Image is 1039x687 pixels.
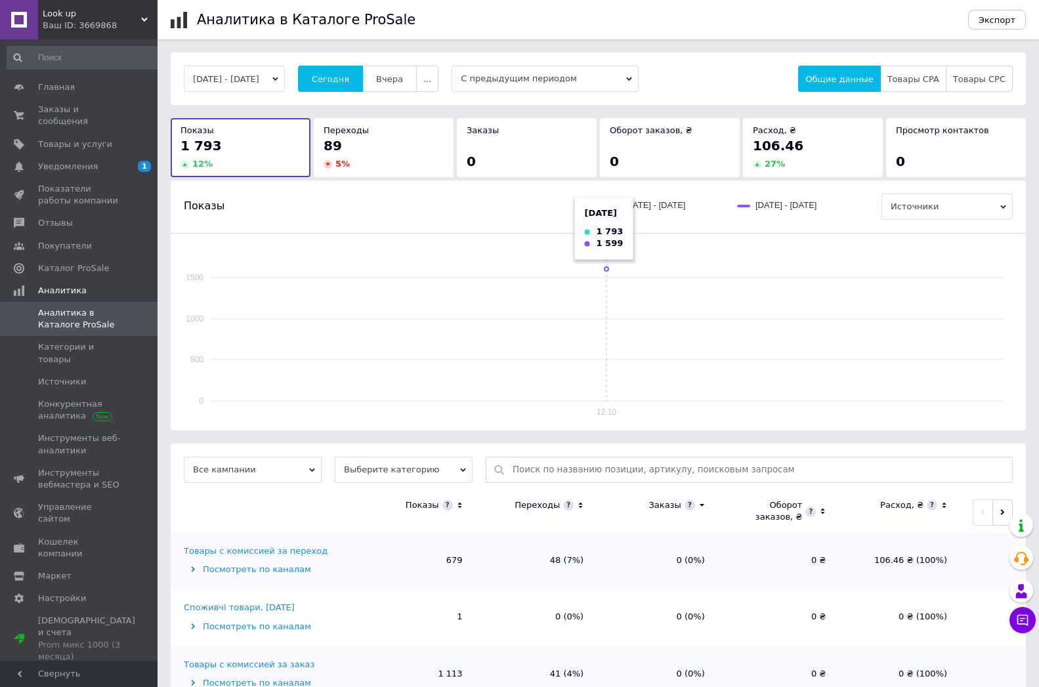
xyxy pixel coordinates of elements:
[138,161,151,172] span: 1
[610,154,619,169] span: 0
[887,74,939,84] span: Товары CPA
[753,138,803,154] span: 106.46
[597,407,616,417] text: 12.10
[839,532,960,589] td: 106.46 ₴ (100%)
[968,10,1026,30] button: Экспорт
[597,532,718,589] td: 0 (0%)
[953,74,1006,84] span: Товары CPC
[38,593,86,604] span: Настройки
[946,66,1013,92] button: Товары CPC
[452,66,639,92] span: С предыдущим периодом
[38,285,87,297] span: Аналитика
[180,125,214,135] span: Показы
[186,314,203,323] text: 1000
[184,564,351,575] div: Посмотреть по каналам
[753,125,796,135] span: Расход, ₴
[1009,607,1036,633] button: Чат с покупателем
[476,532,597,589] td: 48 (7%)
[38,501,121,525] span: Управление сайтом
[476,589,597,645] td: 0 (0%)
[798,66,880,92] button: Общие данные
[416,66,438,92] button: ...
[335,457,473,483] span: Выберите категорию
[362,66,417,92] button: Вчера
[896,125,989,135] span: Просмотр контактов
[38,161,98,173] span: Уведомления
[199,396,203,406] text: 0
[376,74,403,84] span: Вчера
[184,457,322,483] span: Все кампании
[648,499,681,511] div: Заказы
[38,217,73,229] span: Отзывы
[38,570,72,582] span: Маркет
[324,125,369,135] span: Переходы
[180,138,222,154] span: 1 793
[38,262,109,274] span: Каталог ProSale
[805,74,873,84] span: Общие данные
[335,159,350,169] span: 5 %
[43,20,158,31] div: Ваш ID: 3669868
[896,154,905,169] span: 0
[718,532,839,589] td: 0 ₴
[184,545,328,557] div: Товары с комиссией за переход
[979,15,1015,25] span: Экспорт
[880,499,923,511] div: Расход, ₴
[190,355,203,364] text: 500
[38,104,121,127] span: Заказы и сообщения
[184,199,224,213] span: Показы
[312,74,349,84] span: Сегодня
[38,183,121,207] span: Показатели работы компании
[184,659,314,671] div: Товары с комиссией за заказ
[192,159,213,169] span: 12 %
[38,240,92,252] span: Покупатели
[38,398,121,422] span: Конкурентная аналитика
[354,532,476,589] td: 679
[513,457,1006,482] input: Поиск по названию позиции, артикулу, поисковым запросам
[880,66,946,92] button: Товары CPA
[38,81,75,93] span: Главная
[839,589,960,645] td: 0 ₴ (100%)
[298,66,363,92] button: Сегодня
[324,138,342,154] span: 89
[38,138,112,150] span: Товары и услуги
[43,8,141,20] span: Look up
[184,602,295,614] div: Споживчі товари, [DATE]
[38,639,135,663] div: Prom микс 1000 (3 месяца)
[186,273,203,282] text: 1500
[184,621,351,633] div: Посмотреть по каналам
[765,159,785,169] span: 27 %
[610,125,692,135] span: Оборот заказов, ₴
[597,589,718,645] td: 0 (0%)
[38,376,86,388] span: Источники
[38,536,121,560] span: Кошелек компании
[515,499,560,511] div: Переходы
[197,12,415,28] h1: Аналитика в Каталоге ProSale
[467,125,499,135] span: Заказы
[38,467,121,491] span: Инструменты вебмастера и SEO
[7,46,162,70] input: Поиск
[406,499,439,511] div: Показы
[38,432,121,456] span: Инструменты веб-аналитики
[354,589,476,645] td: 1
[881,194,1013,220] span: Источники
[38,341,121,365] span: Категории и товары
[718,589,839,645] td: 0 ₴
[38,307,121,331] span: Аналитика в Каталоге ProSale
[423,74,431,84] span: ...
[467,154,476,169] span: 0
[184,66,285,92] button: [DATE] - [DATE]
[731,499,803,523] div: Оборот заказов, ₴
[38,615,135,663] span: [DEMOGRAPHIC_DATA] и счета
